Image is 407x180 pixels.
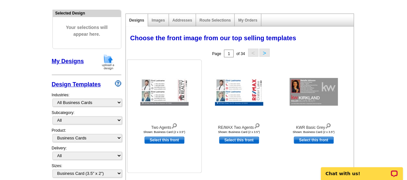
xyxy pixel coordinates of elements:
img: design-wizard-help-icon.png [115,80,121,87]
span: of 34 [236,52,245,56]
div: RE/MAX Two Agents [204,122,274,130]
div: Industries: [52,89,121,110]
iframe: LiveChat chat widget [317,160,407,180]
div: Subcategory: [52,110,121,128]
span: Your selections will appear here. [58,18,116,44]
a: Images [152,18,165,23]
img: view design details [171,122,177,129]
span: Choose the front image from our top selling templates [130,34,296,42]
a: My Designs [52,58,84,64]
a: My Orders [238,18,257,23]
div: Delivery: [52,145,121,163]
div: Selected Design [53,10,121,16]
a: Addresses [172,18,192,23]
a: use this design [144,137,184,144]
div: Product: [52,128,121,145]
img: view design details [254,122,260,129]
a: use this design [219,137,259,144]
img: upload-design [100,54,116,70]
span: Page [212,52,221,56]
button: < [248,49,258,57]
img: RE/MAX Two Agents [215,78,263,106]
a: Route Selections [199,18,231,23]
img: view design details [325,122,331,129]
button: > [259,49,270,57]
div: Shown: Business Card (2 x 3.5") [204,130,274,134]
div: Shown: Business Card (2 x 3.5") [129,130,200,134]
a: use this design [294,137,334,144]
a: Designs [129,18,144,23]
div: Shown: Business Card (2 x 3.5") [278,130,349,134]
a: Design Templates [52,81,101,88]
img: KWR Basic Grey [290,78,338,106]
img: Two Agents [140,78,189,106]
div: KWR Basic Grey [278,122,349,130]
div: Two Agents [129,122,200,130]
